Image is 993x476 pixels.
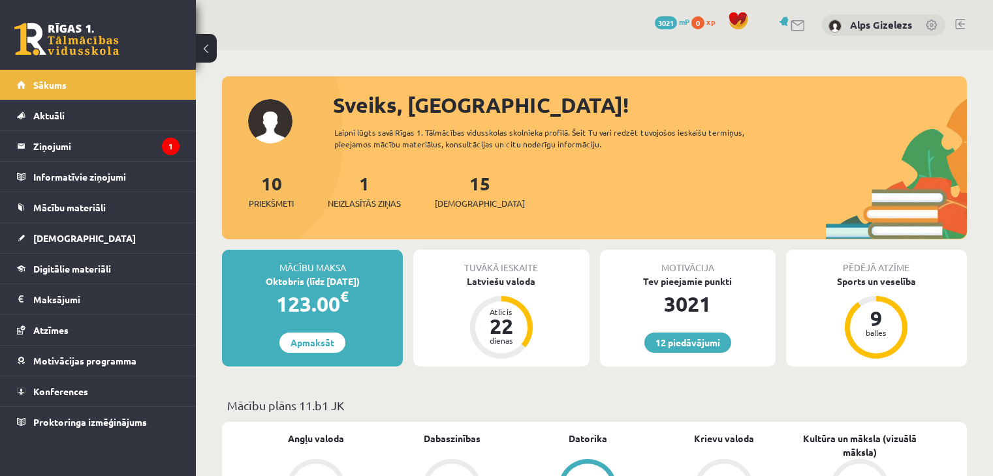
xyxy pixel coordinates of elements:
div: Mācību maksa [222,250,403,275]
a: 15[DEMOGRAPHIC_DATA] [435,171,525,210]
a: Mācību materiāli [17,192,180,222]
a: Sports un veselība 9 balles [786,275,967,361]
a: Angļu valoda [288,432,344,445]
div: Oktobris (līdz [DATE]) [222,275,403,288]
a: Krievu valoda [694,432,754,445]
span: Digitālie materiāli [33,263,111,275]
div: balles [857,329,896,336]
span: Mācību materiāli [33,201,106,213]
a: Proktoringa izmēģinājums [17,407,180,437]
p: Mācību plāns 11.b1 JK [227,396,962,414]
span: xp [706,16,715,27]
div: Latviešu valoda [413,275,589,288]
a: Digitālie materiāli [17,254,180,284]
span: Aktuāli [33,110,65,121]
div: Sveiks, [GEOGRAPHIC_DATA]! [333,89,967,121]
span: 3021 [655,16,677,29]
a: Dabaszinības [424,432,481,445]
i: 1 [162,138,180,155]
span: mP [679,16,689,27]
a: [DEMOGRAPHIC_DATA] [17,223,180,253]
div: Motivācija [600,250,776,275]
span: Motivācijas programma [33,355,136,366]
div: 123.00 [222,288,403,320]
span: Neizlasītās ziņas [328,197,401,210]
span: € [340,287,349,306]
div: Sports un veselība [786,275,967,288]
div: 22 [482,316,521,336]
a: Datorika [569,432,607,445]
span: Konferences [33,385,88,397]
img: Alps Gizelezs [828,20,842,33]
div: Laipni lūgts savā Rīgas 1. Tālmācības vidusskolas skolnieka profilā. Šeit Tu vari redzēt tuvojošo... [334,126,781,150]
a: Latviešu valoda Atlicis 22 dienas [413,275,589,361]
a: Maksājumi [17,284,180,314]
span: Priekšmeti [249,197,294,210]
a: Konferences [17,376,180,406]
a: 0 xp [691,16,721,27]
a: 3021 mP [655,16,689,27]
legend: Informatīvie ziņojumi [33,162,180,192]
div: Atlicis [482,308,521,316]
a: Informatīvie ziņojumi [17,162,180,192]
a: Ziņojumi1 [17,131,180,161]
a: Aktuāli [17,100,180,130]
a: 10Priekšmeti [249,171,294,210]
a: 12 piedāvājumi [644,333,731,353]
a: Alps Gizelezs [850,18,912,31]
legend: Maksājumi [33,284,180,314]
a: Rīgas 1. Tālmācības vidusskola [14,23,119,55]
span: Sākums [33,79,67,91]
div: 3021 [600,288,776,320]
span: Atzīmes [33,324,69,336]
a: Sākums [17,70,180,100]
div: Tev pieejamie punkti [600,275,776,288]
div: 9 [857,308,896,329]
span: Proktoringa izmēģinājums [33,416,147,428]
a: Atzīmes [17,315,180,345]
a: Kultūra un māksla (vizuālā māksla) [792,432,928,459]
a: Motivācijas programma [17,346,180,376]
a: Apmaksāt [279,333,345,353]
div: Tuvākā ieskaite [413,250,589,275]
div: dienas [482,336,521,344]
div: Pēdējā atzīme [786,250,967,275]
a: 1Neizlasītās ziņas [328,171,401,210]
legend: Ziņojumi [33,131,180,161]
span: 0 [691,16,704,29]
span: [DEMOGRAPHIC_DATA] [435,197,525,210]
span: [DEMOGRAPHIC_DATA] [33,232,136,244]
